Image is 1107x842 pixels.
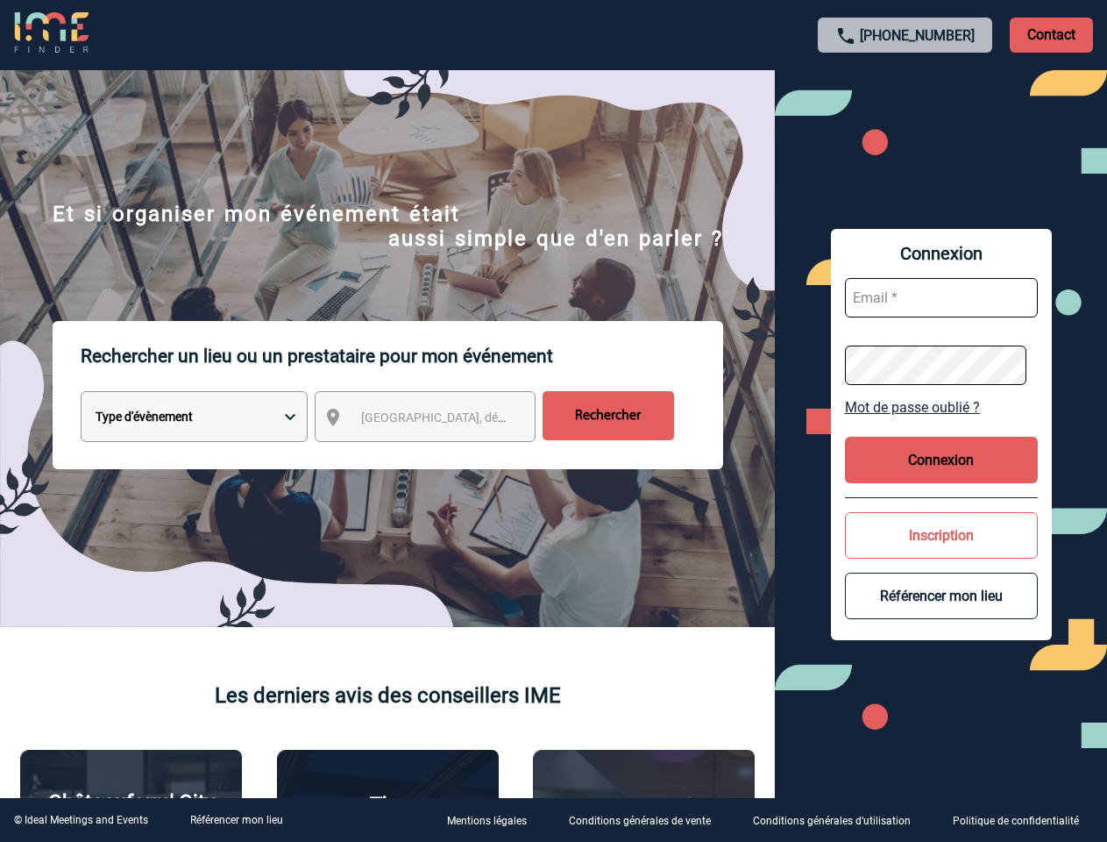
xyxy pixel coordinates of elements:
p: Agence 2ISD [584,795,704,819]
p: Châteauform' City [GEOGRAPHIC_DATA] [30,790,232,839]
button: Connexion [845,437,1038,483]
span: [GEOGRAPHIC_DATA], département, région... [361,410,605,425]
button: Inscription [845,512,1038,559]
p: Politique de confidentialité [953,816,1079,828]
p: Contact [1010,18,1093,53]
a: Conditions générales d'utilisation [739,812,939,829]
img: call-24-px.png [835,25,856,46]
input: Rechercher [543,391,674,440]
p: Mentions légales [447,816,527,828]
button: Référencer mon lieu [845,573,1038,619]
a: Référencer mon lieu [190,814,283,826]
input: Email * [845,278,1038,318]
a: [PHONE_NUMBER] [860,27,975,44]
a: Politique de confidentialité [939,812,1107,829]
a: Mot de passe oublié ? [845,399,1038,416]
p: Conditions générales d'utilisation [753,816,911,828]
p: Conditions générales de vente [569,816,711,828]
p: The [GEOGRAPHIC_DATA] [287,793,489,842]
a: Conditions générales de vente [555,812,739,829]
p: Rechercher un lieu ou un prestataire pour mon événement [81,321,723,391]
span: Connexion [845,243,1038,264]
div: © Ideal Meetings and Events [14,814,148,826]
a: Mentions légales [433,812,555,829]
